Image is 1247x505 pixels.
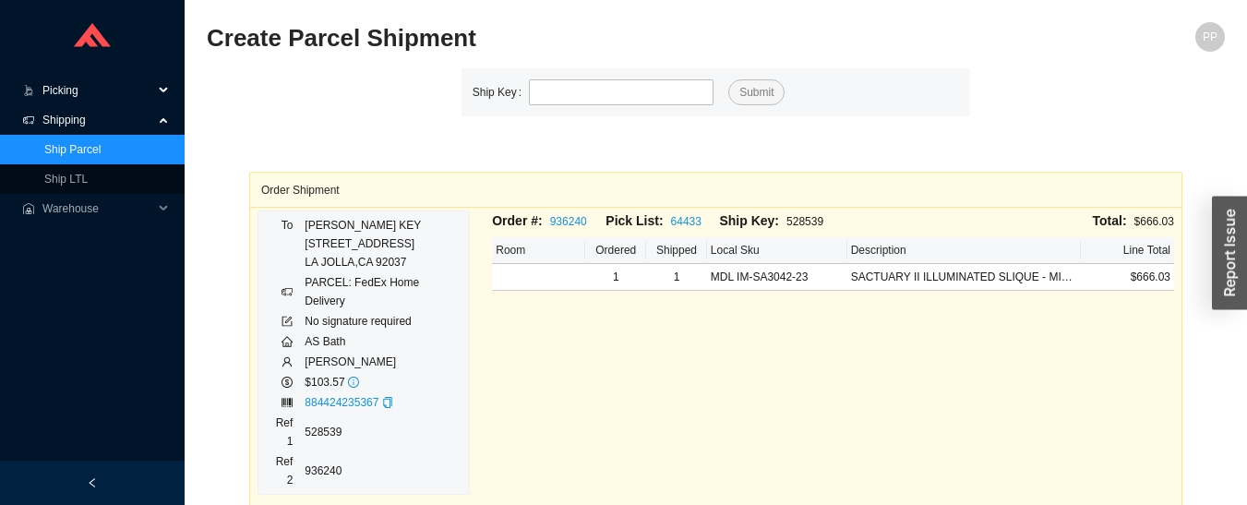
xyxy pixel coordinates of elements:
[304,331,462,352] td: AS Bath
[305,396,378,409] a: 884424235367
[42,76,153,105] span: Picking
[585,237,646,264] th: Ordered
[207,22,970,54] h2: Create Parcel Shipment
[707,237,847,264] th: Local Sku
[304,451,462,490] td: 936240
[304,311,462,331] td: No signature required
[382,393,393,412] div: Copy
[719,213,779,228] span: Ship Key:
[304,372,462,392] td: $103.57
[348,377,359,388] span: info-circle
[44,143,101,156] a: Ship Parcel
[1081,237,1174,264] th: Line Total
[719,210,833,232] div: 528539
[44,173,88,186] a: Ship LTL
[87,477,98,488] span: left
[646,237,707,264] th: Shipped
[1081,264,1174,291] td: $666.03
[473,79,529,105] label: Ship Key
[671,215,701,228] a: 64433
[492,237,585,264] th: Room
[282,397,293,408] span: barcode
[606,213,663,228] span: Pick List:
[304,272,462,311] td: PARCEL: FedEx Home Delivery
[266,451,304,490] td: Ref 2
[42,105,153,135] span: Shipping
[1203,22,1217,52] span: PP
[266,413,304,451] td: Ref 1
[266,215,304,272] td: To
[261,173,1170,207] div: Order Shipment
[282,316,293,327] span: form
[492,213,542,228] span: Order #:
[646,264,707,291] td: 1
[304,352,462,372] td: [PERSON_NAME]
[550,215,587,228] a: 936240
[282,356,293,367] span: user
[305,216,461,271] div: [PERSON_NAME] KEY [STREET_ADDRESS] LA JOLLA , CA 92037
[833,210,1174,232] div: $666.03
[1093,213,1127,228] span: Total:
[382,397,393,408] span: copy
[304,413,462,451] td: 528539
[585,264,646,291] td: 1
[282,377,293,388] span: dollar
[728,79,785,105] button: Submit
[282,336,293,347] span: home
[42,194,153,223] span: Warehouse
[851,268,1077,286] div: SACTUARY II ILLUMINATED SLIQUE - MIRROR-II. 30"X 42". LUMENTOUCH - 2700/4000K. DIMMER. DEFOGGER -...
[707,264,847,291] td: MDL IM-SA3042-23
[847,237,1081,264] th: Description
